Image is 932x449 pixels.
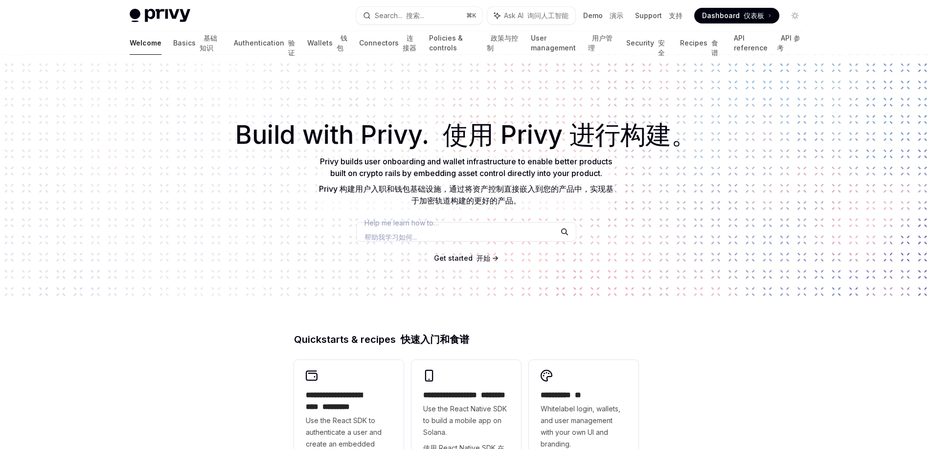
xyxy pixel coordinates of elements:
[200,34,217,52] font: 基础知识
[669,11,682,20] font: 支持
[487,34,518,52] font: 政策与控制
[777,34,800,52] font: API 参考
[680,31,722,55] a: Recipes 食谱
[734,31,803,55] a: API reference API 参考
[531,31,614,55] a: User management 用户管理
[364,233,417,241] font: 帮助我学习如何...
[288,39,295,57] font: 验证
[504,11,568,21] span: Ask AI
[583,11,623,21] a: Demo 演示
[364,218,439,246] span: Help me learn how to…
[130,31,161,55] a: Welcome
[702,11,764,21] span: Dashboard
[234,31,296,55] a: Authentication 验证
[787,8,803,23] button: Toggle dark mode
[658,39,665,57] font: 安全
[356,7,482,24] button: Search... 搜索...⌘K
[294,335,469,344] span: Quickstarts & recipes
[466,12,477,20] span: ⌘ K
[235,126,697,144] span: Build with Privy.
[588,34,613,52] font: 用户管理
[359,31,417,55] a: Connectors 连接器
[443,119,697,150] font: 使用 Privy 进行构建。
[477,254,490,262] font: 开始
[744,11,764,20] font: 仪表板
[319,184,614,205] font: Privy 构建用户入职和钱包基础设施，通过将资产控制直接嵌入到您的产品中，实现基于加密轨道构建的更好的产品。
[130,9,190,22] img: light logo
[626,31,668,55] a: Security 安全
[711,39,718,57] font: 食谱
[375,10,424,22] div: Search...
[527,11,568,20] font: 询问人工智能
[429,31,520,55] a: Policies & controls 政策与控制
[403,34,416,52] font: 连接器
[307,31,347,55] a: Wallets 钱包
[694,8,779,23] a: Dashboard 仪表板
[434,253,490,263] a: Get started 开始
[318,157,615,205] span: Privy builds user onboarding and wallet infrastructure to enable better products built on crypto ...
[487,7,575,24] button: Ask AI 询问人工智能
[635,11,682,21] a: Support 支持
[434,254,490,262] span: Get started
[401,334,469,345] font: 快速入门和食谱
[337,34,347,52] font: 钱包
[406,11,424,20] font: 搜索...
[610,11,623,20] font: 演示
[173,31,223,55] a: Basics 基础知识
